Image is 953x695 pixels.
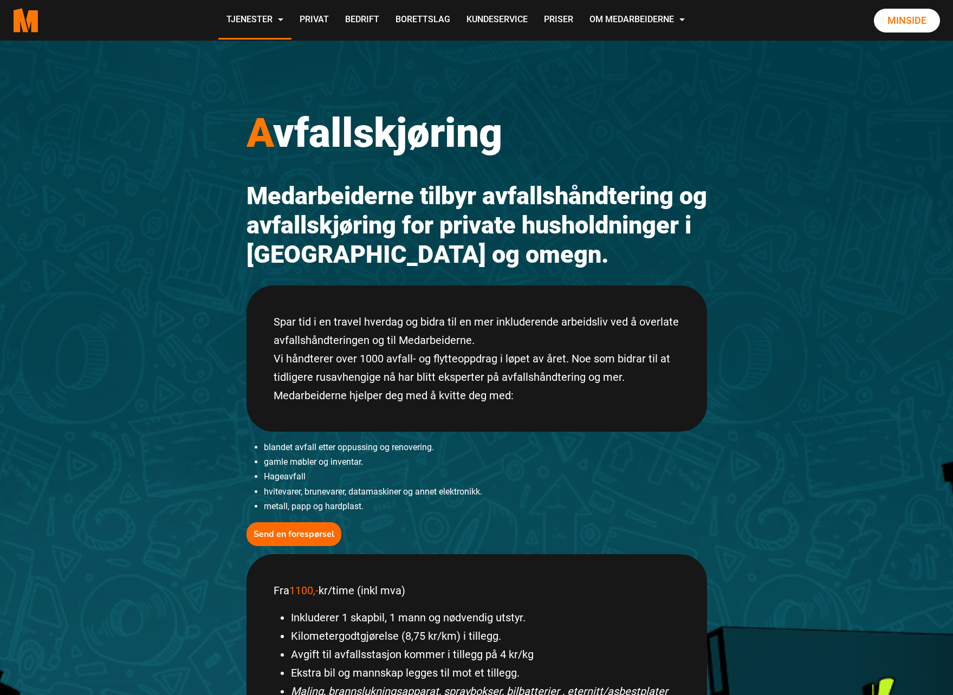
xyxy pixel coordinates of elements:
a: Tjenester [218,1,291,40]
h1: vfallskjøring [247,108,707,157]
li: gamle møbler og inventar. [264,454,707,469]
li: Kilometergodtgjørelse (8,75 kr/km) i tillegg. [291,627,680,645]
a: Privat [291,1,337,40]
a: Om Medarbeiderne [581,1,693,40]
h2: Medarbeiderne tilbyr avfallshåndtering og avfallskjøring for private husholdninger i [GEOGRAPHIC_... [247,181,707,269]
li: blandet avfall etter oppussing og renovering. [264,440,707,454]
li: hvitevarer, brunevarer, datamaskiner og annet elektronikk. [264,484,707,499]
b: Send en forespørsel [254,528,334,540]
li: Avgift til avfallsstasjon kommer i tillegg på 4 kr/kg [291,645,680,664]
li: Hageavfall [264,469,707,484]
li: Inkluderer 1 skapbil, 1 mann og nødvendig utstyr. [291,608,680,627]
p: Fra kr/time (inkl mva) [274,581,680,600]
a: Priser [536,1,581,40]
a: Minside [874,9,940,33]
a: Borettslag [387,1,458,40]
button: Send en forespørsel [247,522,341,546]
span: 1100,- [289,584,319,597]
a: Bedrift [337,1,387,40]
span: A [247,109,273,157]
li: Ekstra bil og mannskap legges til mot et tillegg. [291,664,680,682]
a: Kundeservice [458,1,536,40]
li: metall, papp og hardplast. [264,499,707,514]
div: Spar tid i en travel hverdag og bidra til en mer inkluderende arbeidsliv ved å overlate avfallshå... [247,285,707,432]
